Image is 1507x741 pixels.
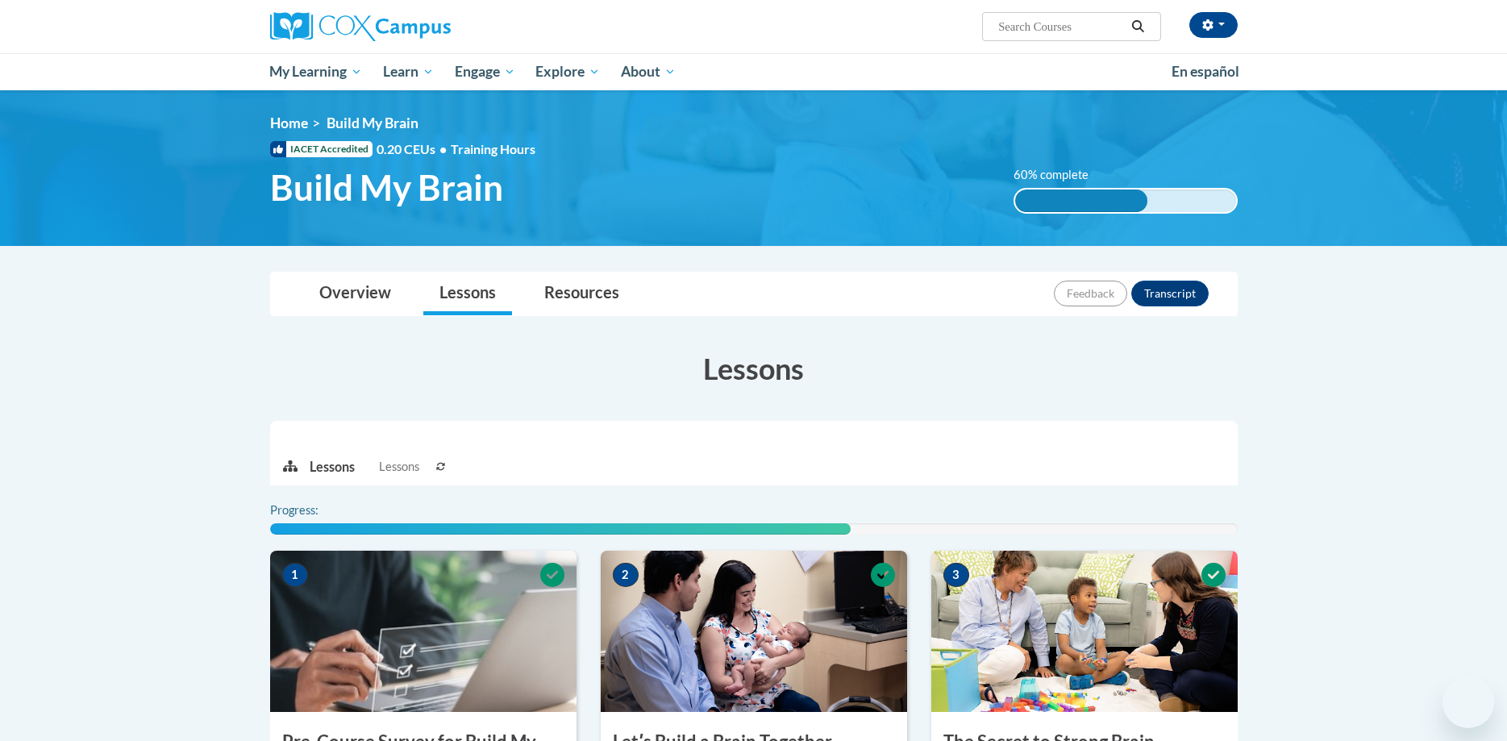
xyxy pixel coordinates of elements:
span: Build My Brain [327,114,418,131]
a: Learn [373,53,444,90]
a: Explore [525,53,610,90]
label: 60% complete [1014,166,1106,184]
p: Lessons [310,458,355,476]
img: Course Image [601,551,907,712]
a: Lessons [423,273,512,315]
span: En español [1172,63,1239,80]
label: Progress: [270,502,363,519]
span: Build My Brain [270,166,503,209]
iframe: Button to launch messaging window [1442,676,1494,728]
span: 3 [943,563,969,587]
span: 0.20 CEUs [377,140,451,158]
img: Cox Campus [270,12,451,41]
button: Transcript [1131,281,1209,306]
button: Feedback [1054,281,1127,306]
img: Course Image [270,551,577,712]
h3: Lessons [270,348,1238,389]
img: Course Image [931,551,1238,712]
span: Training Hours [451,141,535,156]
a: Resources [528,273,635,315]
a: My Learning [260,53,373,90]
a: Cox Campus [270,12,577,41]
a: Home [270,114,308,131]
button: Account Settings [1189,12,1238,38]
a: About [610,53,686,90]
span: • [439,141,447,156]
span: Explore [535,62,600,81]
span: About [621,62,676,81]
input: Search Courses [997,17,1126,36]
div: 60% complete [1015,189,1147,212]
span: IACET Accredited [270,141,373,157]
span: Learn [383,62,434,81]
span: Lessons [379,458,419,476]
button: Search [1126,17,1150,36]
a: En español [1161,55,1250,89]
span: 2 [613,563,639,587]
span: Engage [455,62,515,81]
a: Overview [303,273,407,315]
span: My Learning [269,62,362,81]
span: 1 [282,563,308,587]
a: Engage [444,53,526,90]
div: Main menu [246,53,1262,90]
